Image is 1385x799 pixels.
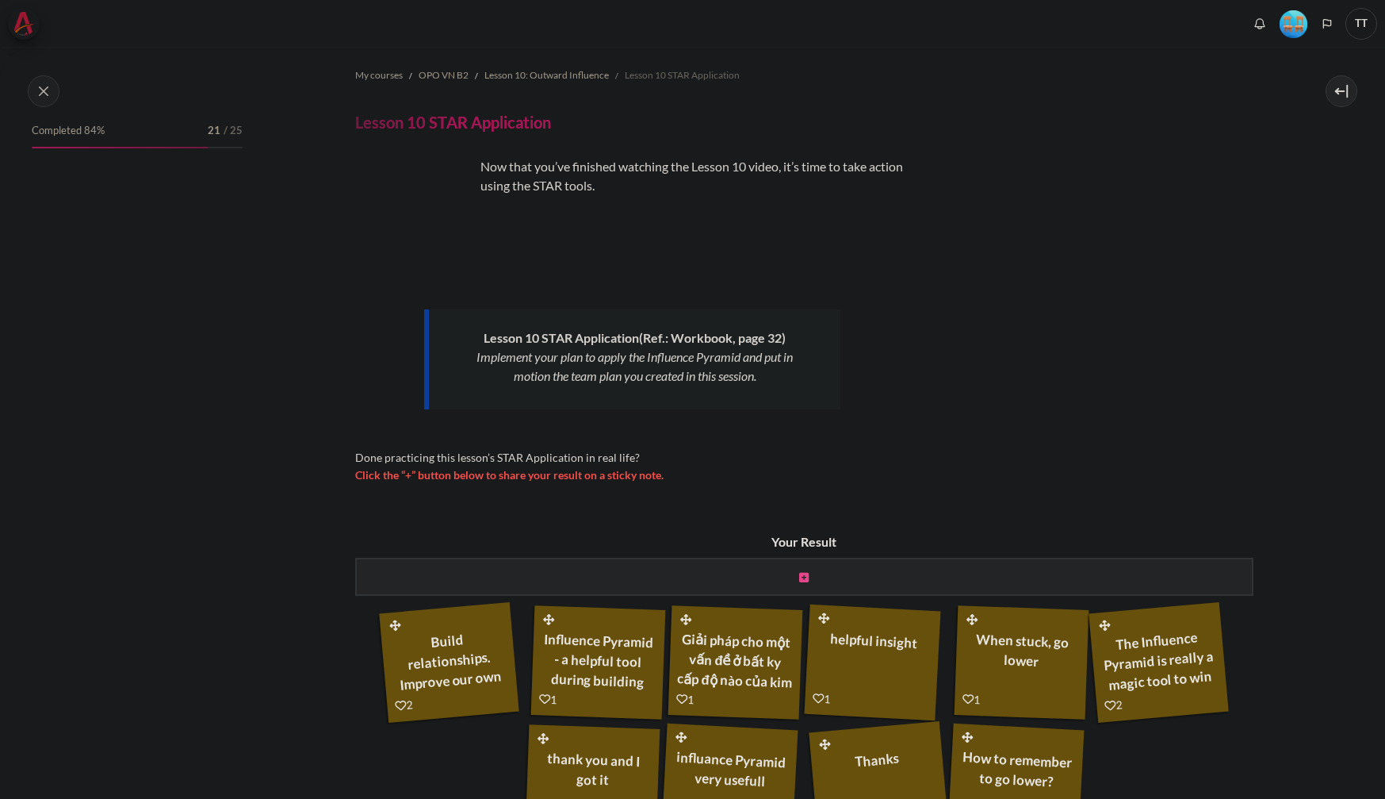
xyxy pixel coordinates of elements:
span: My courses [355,68,403,83]
a: My courses [355,66,403,85]
div: Level #4 [1280,9,1307,38]
i: Drag and drop this note [960,732,974,743]
img: Architeck [13,12,35,36]
a: Level #4 [1273,9,1314,38]
i: Drag and drop this note [679,614,694,626]
img: Level #4 [1280,10,1307,38]
div: 84% [32,147,209,148]
a: OPO VN B2 [419,66,469,85]
strong: Lesson 10 STAR Application [484,330,639,345]
i: Drag and drop this note [537,733,551,745]
div: Influence Pyramid - a helpful tool during building relationship with other people . [540,624,657,694]
i: Add a Like [395,700,407,712]
h4: Your Result [355,532,1254,551]
div: 1 [962,690,981,708]
span: Ref.: Workbook, page 32 [643,330,782,345]
div: When stuck, go lower [963,624,1081,694]
span: Click the “+” button below to share your result on a sticky note. [355,468,664,482]
i: Add a Like [677,693,688,705]
a: User menu [1345,8,1377,40]
i: Add a Like [813,693,825,705]
i: Add a Like [963,693,974,705]
div: 2 [1104,696,1123,714]
span: 21 [208,123,220,139]
a: Architeck Architeck [8,8,48,40]
i: Drag and drop this note [817,613,832,624]
nav: Navigation bar [355,63,1272,88]
span: TT [1345,8,1377,40]
a: Lesson 10: Outward Influence [484,66,609,85]
div: The Influence Pyramid is really a magic tool to win the people heart. [1099,622,1219,697]
a: Lesson 10 STAR Application [625,66,740,85]
img: wsrr [355,157,474,276]
div: 1 [813,690,831,707]
span: Lesson 10: Outward Influence [484,68,609,83]
i: Drag and drop this note [542,614,557,626]
span: Completed 84% [32,123,105,139]
i: Drag and drop this note [966,614,980,626]
div: Giải pháp cho một vấn đề ở bất ky cấp độ nào của kim tự tháp luôn tìm thấy ở cấp độ sâu bên dưới [677,624,794,694]
i: Drag and drop this note [817,739,832,751]
div: 1 [539,690,557,708]
span: OPO VN B2 [419,68,469,83]
strong: ( ) [639,330,786,345]
i: Add a Like [1104,700,1116,712]
div: 1 [676,690,694,708]
i: Drag and drop this note [674,732,688,743]
button: Languages [1315,12,1339,36]
div: Build relationships. Improve our own thinking [389,622,510,697]
span: Now that you’ve finished watching the Lesson 10 video, it’s time to take action using the STAR to... [480,159,903,193]
span: Lesson 10 STAR Application [625,68,740,83]
div: helpful insight [814,624,932,695]
span: / 25 [224,123,243,139]
span: Done practicing this lesson’s STAR Application in real life? [355,451,640,464]
i: Create new note in this column [799,572,809,583]
h4: Lesson 10 STAR Application [355,112,551,133]
i: Drag and drop this note [388,620,404,632]
i: Drag and drop this note [1098,620,1113,632]
div: Show notification window with no new notifications [1248,12,1272,36]
div: 2 [395,696,414,714]
p: Implement your plan to apply the Influence Pyramid and put in motion the team plan you created in... [457,348,812,386]
i: Add a Like [540,693,551,705]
